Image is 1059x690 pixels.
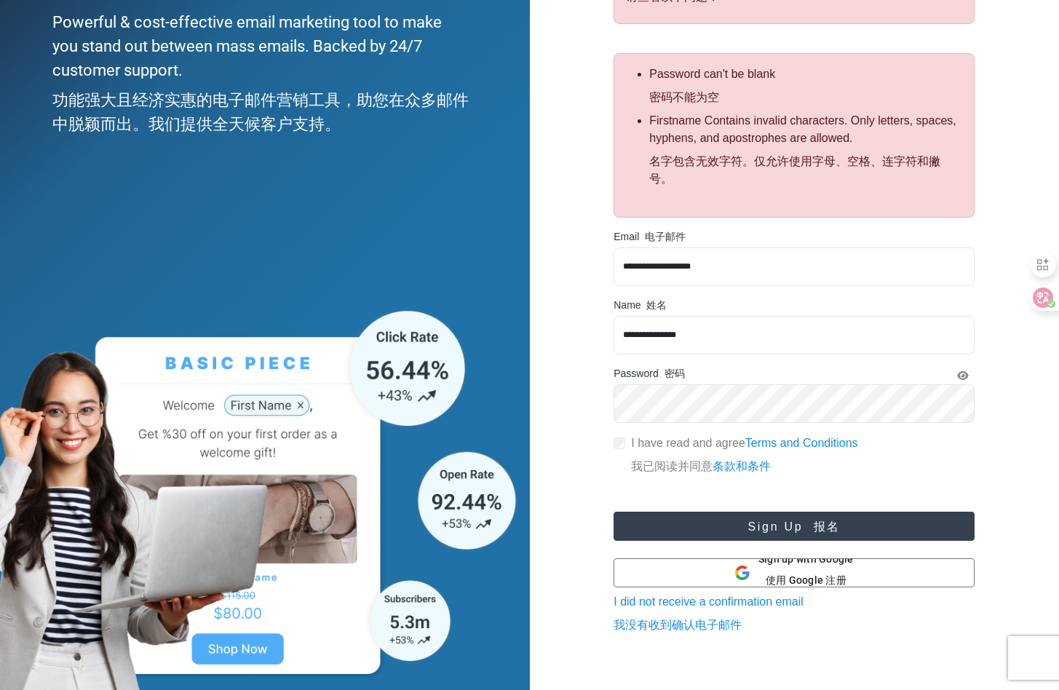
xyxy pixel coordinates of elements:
[649,66,962,112] li: Password can't be blank
[614,298,667,313] label: Name
[614,558,975,587] button: Sign up with Google使用 Google 注册
[52,91,469,133] font: 功能强大且经济实惠的电子邮件营销工具，助您在众多邮件中脱颖而出。我们提供全天候客户支持。
[713,460,771,472] a: 条款和条件
[649,112,962,194] li: Firstname Contains invalid characters. Only letters, spaces, hyphens, and apostrophes are allowed.
[649,155,940,185] font: 名字包含无效字符。仅允许使用字母、空格、连字符和撇号。
[631,435,857,481] label: I have read and agree
[614,512,975,541] button: Sign Up 报名
[645,231,686,242] font: 电子邮件
[631,460,771,472] font: 我已阅读并同意
[766,574,846,586] font: 使用 Google 注册
[649,91,719,103] font: 密码不能为空
[957,370,969,381] i: Show Password
[814,520,841,533] font: 报名
[665,368,685,379] font: 密码
[614,366,684,381] label: Password
[614,595,804,631] a: I did not receive a confirmation email我没有收到确认电子邮件
[745,437,858,449] a: Terms and Conditions
[614,229,686,245] label: Email
[646,299,667,311] font: 姓名
[758,552,854,594] span: Sign up with Google
[614,619,742,631] font: 我没有收到确认电子邮件
[52,10,470,142] div: Powerful & cost-effective email marketing tool to make you stand out between mass emails. Backed ...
